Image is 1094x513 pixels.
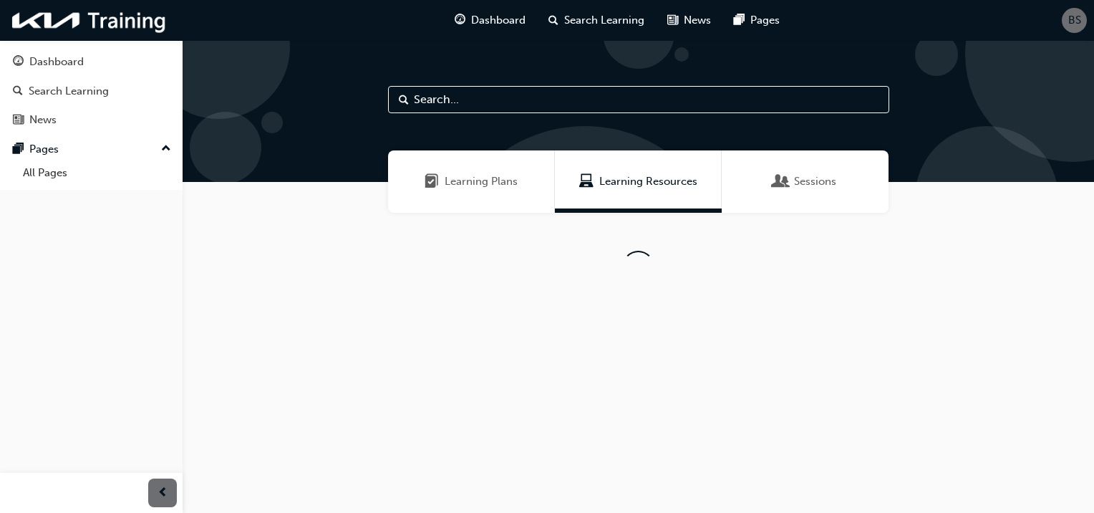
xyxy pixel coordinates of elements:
[29,83,109,100] div: Search Learning
[1068,12,1081,29] span: BS
[722,6,791,35] a: pages-iconPages
[6,136,177,163] button: Pages
[722,150,889,213] a: SessionsSessions
[794,173,836,190] span: Sessions
[399,92,409,108] span: Search
[388,86,889,113] input: Search...
[684,12,711,29] span: News
[555,150,722,213] a: Learning ResourcesLearning Resources
[17,162,177,184] a: All Pages
[161,140,171,158] span: up-icon
[443,6,537,35] a: guage-iconDashboard
[6,46,177,136] button: DashboardSearch LearningNews
[656,6,722,35] a: news-iconNews
[13,56,24,69] span: guage-icon
[471,12,526,29] span: Dashboard
[579,173,594,190] span: Learning Resources
[6,78,177,105] a: Search Learning
[13,85,23,98] span: search-icon
[29,112,57,128] div: News
[667,11,678,29] span: news-icon
[1062,8,1087,33] button: BS
[599,173,697,190] span: Learning Resources
[537,6,656,35] a: search-iconSearch Learning
[6,49,177,75] a: Dashboard
[29,141,59,158] div: Pages
[29,54,84,70] div: Dashboard
[774,173,788,190] span: Sessions
[7,6,172,35] img: kia-training
[13,143,24,156] span: pages-icon
[425,173,439,190] span: Learning Plans
[158,484,168,502] span: prev-icon
[13,114,24,127] span: news-icon
[564,12,644,29] span: Search Learning
[548,11,558,29] span: search-icon
[455,11,465,29] span: guage-icon
[6,107,177,133] a: News
[388,150,555,213] a: Learning PlansLearning Plans
[734,11,745,29] span: pages-icon
[750,12,780,29] span: Pages
[445,173,518,190] span: Learning Plans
